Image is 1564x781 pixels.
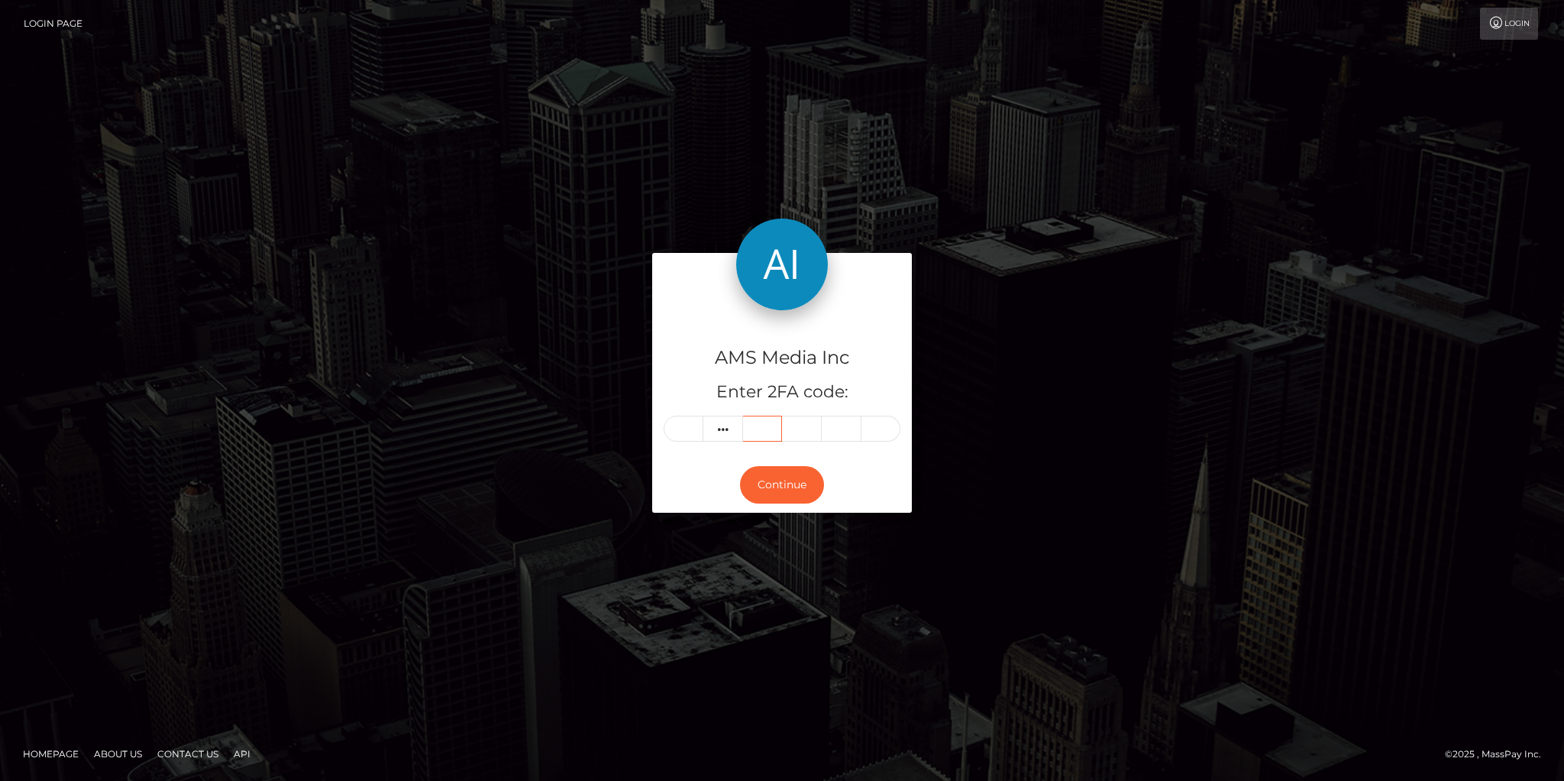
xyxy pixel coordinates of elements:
img: AMS Media Inc [736,219,828,310]
a: Homepage [17,742,85,766]
a: API [228,742,257,766]
a: Login [1480,8,1538,40]
a: Contact Us [151,742,225,766]
h4: AMS Media Inc [664,345,900,371]
button: Continue [740,466,824,504]
a: Login Page [24,8,82,40]
a: About Us [88,742,148,766]
h5: Enter 2FA code: [664,381,900,404]
div: © 2025 , MassPay Inc. [1445,746,1553,763]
